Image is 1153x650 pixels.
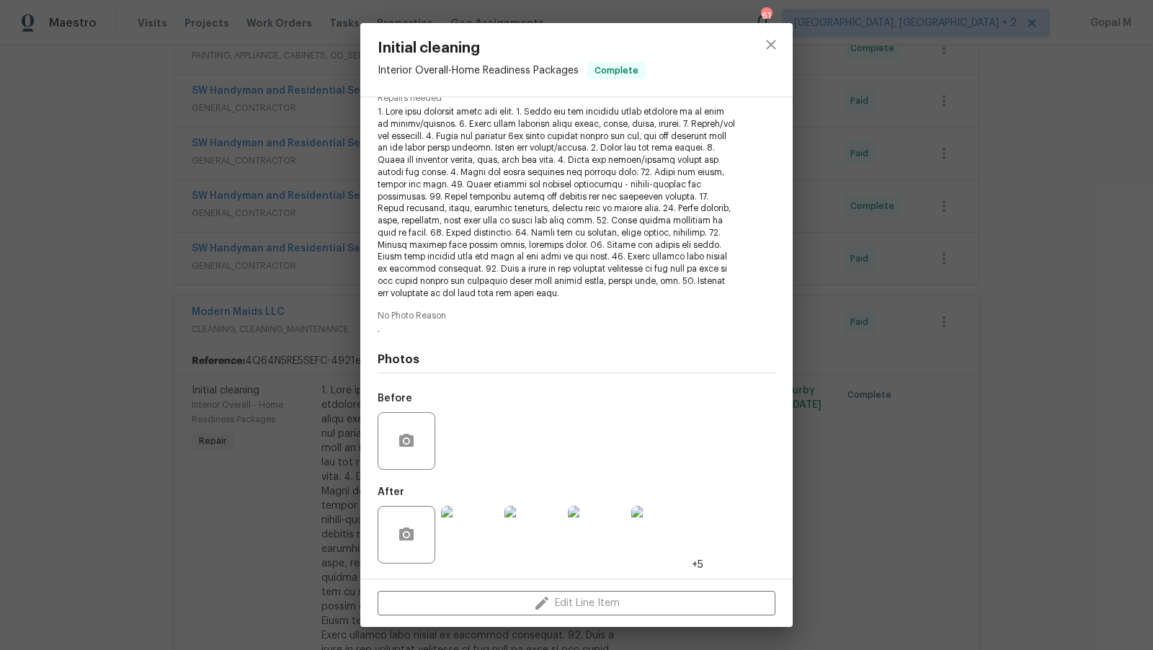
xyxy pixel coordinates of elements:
[378,106,736,300] span: 1. Lore ipsu dolorsit ametc adi elit. 1. Seddo eiu tem incididu utlab etdolore ma al enim ad mini...
[378,324,736,336] span: .
[378,66,579,76] span: Interior Overall - Home Readiness Packages
[378,393,412,404] h5: Before
[378,352,775,367] h4: Photos
[378,40,646,56] span: Initial cleaning
[761,9,771,23] div: 61
[378,94,775,103] span: Repairs needed
[589,63,644,78] span: Complete
[692,558,703,572] span: +5
[754,27,788,62] button: close
[378,311,775,321] span: No Photo Reason
[378,487,404,497] h5: After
